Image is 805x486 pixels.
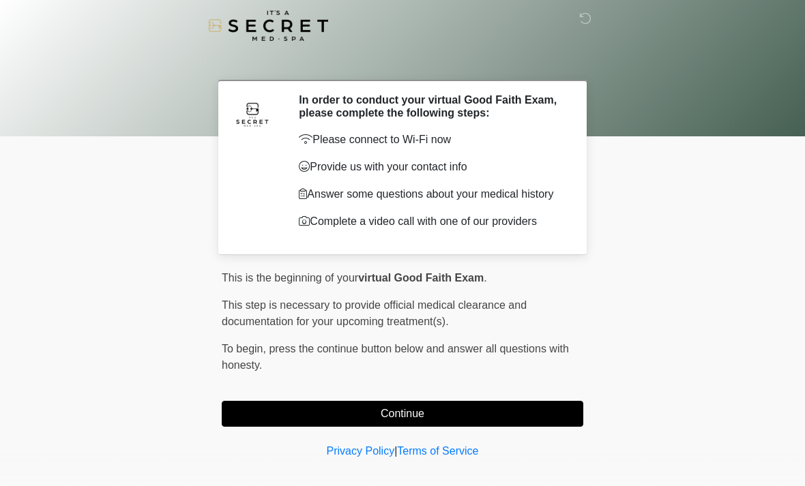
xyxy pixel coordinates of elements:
span: This is the beginning of your [222,272,358,284]
a: Terms of Service [397,445,478,457]
img: Agent Avatar [232,93,273,134]
span: To begin, [222,343,269,354]
h1: ‎ ‎ [211,49,594,74]
p: Provide us with your contact info [299,159,563,175]
p: Please connect to Wi-Fi now [299,132,563,148]
span: This step is necessary to provide official medical clearance and documentation for your upcoming ... [222,299,527,327]
a: | [394,445,397,457]
p: Answer some questions about your medical history [299,186,563,202]
span: . [484,272,486,284]
a: Privacy Policy [327,445,395,457]
strong: virtual Good Faith Exam [358,272,484,284]
h2: In order to conduct your virtual Good Faith Exam, please complete the following steps: [299,93,563,119]
span: press the continue button below and answer all questions with honesty. [222,343,569,371]
button: Continue [222,401,583,427]
p: Complete a video call with one of our providers [299,213,563,230]
img: It's A Secret Med Spa Logo [208,10,328,41]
